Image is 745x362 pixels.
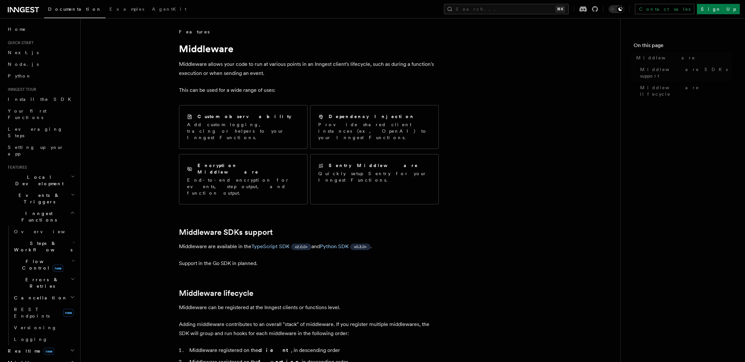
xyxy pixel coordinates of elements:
[179,259,439,268] p: Support in the Go SDK in planned.
[8,127,63,138] span: Leveraging Steps
[295,244,308,249] span: v2.0.0+
[634,52,732,64] a: Middleware
[179,303,439,312] p: Middleware can be registered at the Inngest clients or functions level.
[5,192,71,205] span: Events & Triggers
[53,265,63,272] span: new
[8,145,64,156] span: Setting up your app
[11,274,76,292] button: Errors & Retries
[14,337,48,342] span: Logging
[8,26,26,32] span: Home
[197,113,291,120] h2: Custom observability
[11,276,70,289] span: Errors & Retries
[179,154,308,204] a: Encryption MiddlewareEnd-to-end encryption for events, step output, and function output.
[8,97,75,102] span: Install the SDK
[148,2,190,18] a: AgentKit
[5,208,76,226] button: Inngest Functions
[179,242,439,251] p: Middleware are available in the and .
[179,43,439,54] h1: Middleware
[556,6,565,12] kbd: ⌘K
[5,141,76,160] a: Setting up your app
[5,23,76,35] a: Home
[5,47,76,58] a: Next.js
[5,58,76,70] a: Node.js
[5,348,54,354] span: Realtime
[11,292,76,304] button: Cancellation
[640,84,732,97] span: Middleware lifecycle
[251,243,290,249] a: TypeScript SDK
[329,162,418,169] h2: Sentry Middleware
[5,171,76,189] button: Local Development
[179,289,253,298] a: Middleware lifecycle
[5,165,27,170] span: Features
[48,6,102,12] span: Documentation
[354,244,367,249] span: v0.3.0+
[5,189,76,208] button: Events & Triggers
[320,243,349,249] a: Python SDK
[11,237,76,256] button: Steps & Workflows
[152,6,186,12] span: AgentKit
[5,174,71,187] span: Local Development
[5,105,76,123] a: Your first Functions
[179,86,439,95] p: This can be used for a wide range of uses:
[14,325,57,330] span: Versioning
[8,73,32,78] span: Python
[310,105,439,149] a: Dependency InjectionProvide shared client instances (ex, OpenAI) to your Inngest Functions.
[197,162,299,175] h2: Encryption Middleware
[8,62,39,67] span: Node.js
[5,345,76,357] button: Realtimenew
[11,322,76,333] a: Versioning
[106,2,148,18] a: Examples
[318,121,431,141] p: Provide shared client instances (ex, OpenAI) to your Inngest Functions.
[640,66,732,79] span: Middleware SDKs support
[636,54,695,61] span: Middleware
[11,258,71,271] span: Flow Control
[63,309,74,317] span: new
[187,121,299,141] p: Add custom logging, tracing or helpers to your Inngest Functions.
[5,87,36,92] span: Inngest tour
[5,93,76,105] a: Install the SDK
[179,228,273,237] a: Middleware SDKs support
[44,348,54,355] span: new
[638,64,732,82] a: Middleware SDKs support
[179,320,439,338] p: Adding middleware contributes to an overall "stack" of middleware. If you register multiple middl...
[329,113,415,120] h2: Dependency Injection
[444,4,569,14] button: Search...⌘K
[14,229,81,234] span: Overview
[634,42,732,52] h4: On this page
[609,5,624,13] button: Toggle dark mode
[310,154,439,204] a: Sentry MiddlewareQuickly setup Sentry for your Inngest Functions.
[179,105,308,149] a: Custom observabilityAdd custom logging, tracing or helpers to your Inngest Functions.
[638,82,732,100] a: Middleware lifecycle
[8,50,39,55] span: Next.js
[11,295,68,301] span: Cancellation
[5,40,33,45] span: Quick start
[187,346,439,355] li: Middleware registered on the , in descending order
[44,2,106,18] a: Documentation
[5,70,76,82] a: Python
[5,123,76,141] a: Leveraging Steps
[11,226,76,237] a: Overview
[5,226,76,345] div: Inngest Functions
[11,256,76,274] button: Flow Controlnew
[5,210,70,223] span: Inngest Functions
[109,6,144,12] span: Examples
[8,108,46,120] span: Your first Functions
[697,4,740,14] a: Sign Up
[11,333,76,345] a: Logging
[179,29,209,35] span: Features
[635,4,694,14] a: Contact sales
[179,60,439,78] p: Middleware allows your code to run at various points in an Inngest client's lifecycle, such as du...
[11,240,72,253] span: Steps & Workflows
[14,307,50,319] span: REST Endpoints
[187,177,299,196] p: End-to-end encryption for events, step output, and function output.
[258,347,291,353] strong: client
[11,304,76,322] a: REST Endpointsnew
[318,170,431,183] p: Quickly setup Sentry for your Inngest Functions.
